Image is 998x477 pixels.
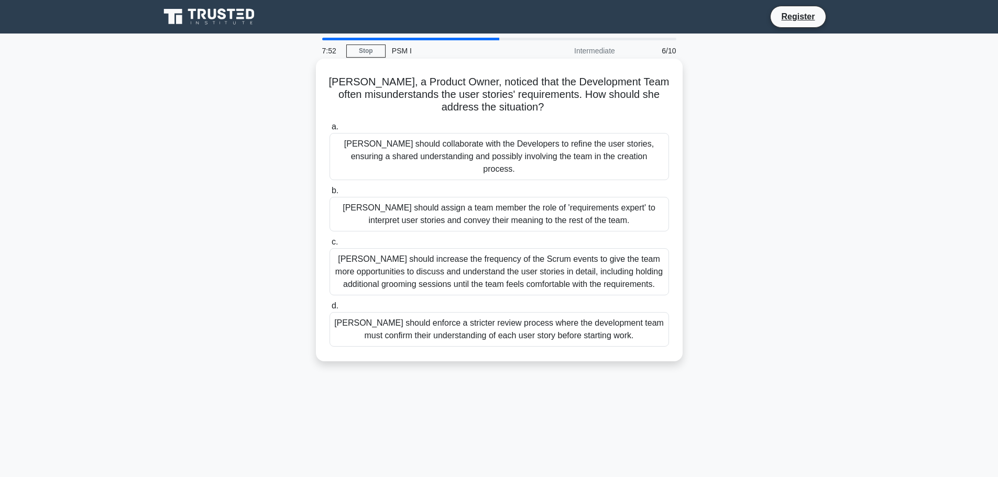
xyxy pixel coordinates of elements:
div: [PERSON_NAME] should enforce a stricter review process where the development team must confirm th... [330,312,669,347]
div: [PERSON_NAME] should assign a team member the role of 'requirements expert' to interpret user sto... [330,197,669,231]
span: c. [332,237,338,246]
div: [PERSON_NAME] should collaborate with the Developers to refine the user stories, ensuring a share... [330,133,669,180]
h5: [PERSON_NAME], a Product Owner, noticed that the Development Team often misunderstands the user s... [328,75,670,114]
div: 6/10 [621,40,683,61]
div: [PERSON_NAME] should increase the frequency of the Scrum events to give the team more opportuniti... [330,248,669,295]
span: d. [332,301,338,310]
div: PSM I [386,40,530,61]
a: Stop [346,45,386,58]
div: 7:52 [316,40,346,61]
a: Register [775,10,821,23]
span: b. [332,186,338,195]
span: a. [332,122,338,131]
div: Intermediate [530,40,621,61]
